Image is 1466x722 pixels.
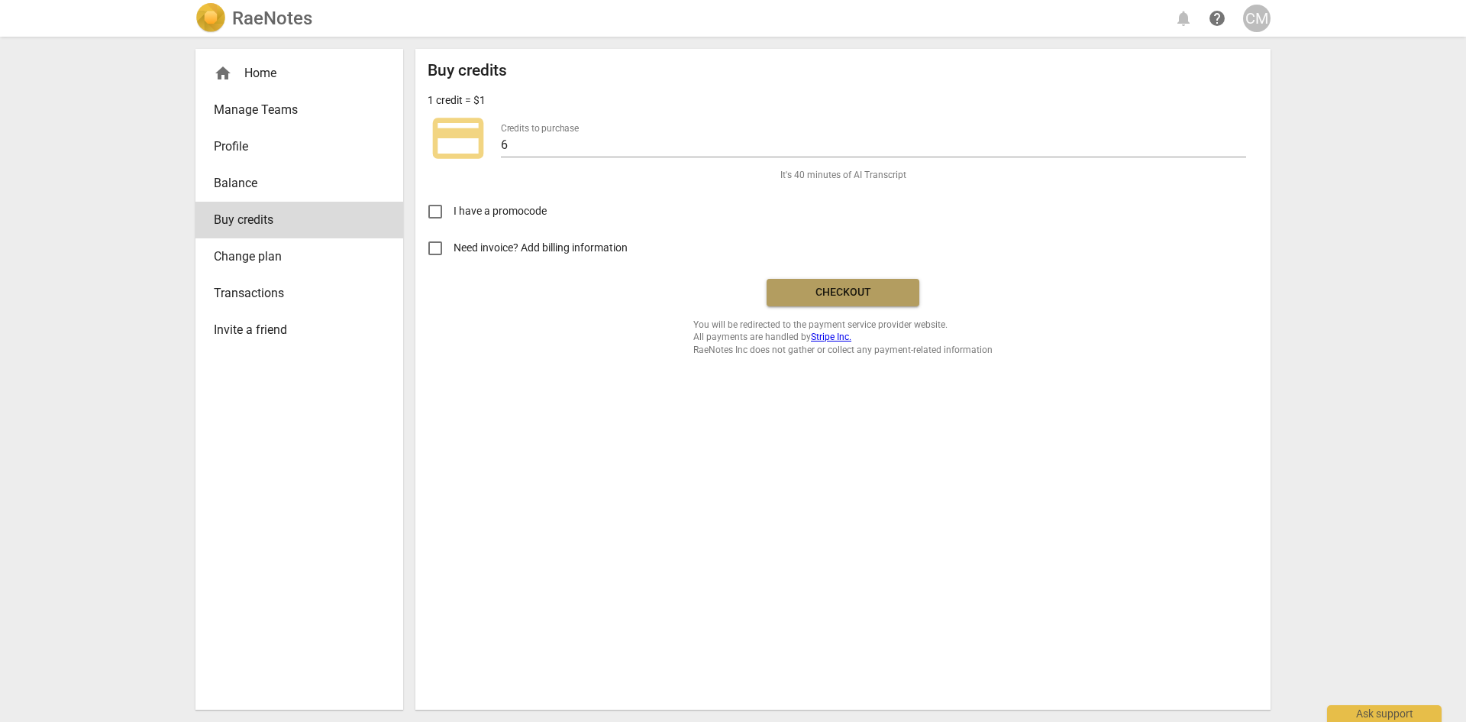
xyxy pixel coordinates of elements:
span: home [214,64,232,83]
a: Stripe Inc. [811,332,851,342]
span: Change plan [214,248,373,266]
a: Balance [195,165,403,202]
label: Credits to purchase [501,124,579,133]
span: credit_card [428,108,489,169]
span: Invite a friend [214,321,373,339]
span: It's 40 minutes of AI Transcript [780,169,906,182]
a: Invite a friend [195,312,403,348]
span: Balance [214,174,373,193]
a: LogoRaeNotes [195,3,312,34]
img: Logo [195,3,226,34]
button: Checkout [767,279,919,306]
a: Transactions [195,275,403,312]
span: You will be redirected to the payment service provider website. All payments are handled by RaeNo... [693,319,993,357]
span: help [1208,9,1226,28]
a: Manage Teams [195,92,403,128]
p: 1 credit = $1 [428,92,486,108]
h2: Buy credits [428,61,507,80]
a: Profile [195,128,403,165]
span: Buy credits [214,211,373,229]
a: Help [1203,5,1231,32]
a: Buy credits [195,202,403,238]
div: Home [214,64,373,83]
span: Checkout [779,285,907,300]
h2: RaeNotes [232,8,312,29]
span: Profile [214,138,373,156]
div: Home [195,55,403,92]
div: Ask support [1327,705,1442,722]
a: Change plan [195,238,403,275]
span: Need invoice? Add billing information [454,240,630,256]
span: I have a promocode [454,203,547,219]
button: CM [1243,5,1271,32]
span: Transactions [214,284,373,303]
span: Manage Teams [214,101,373,119]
